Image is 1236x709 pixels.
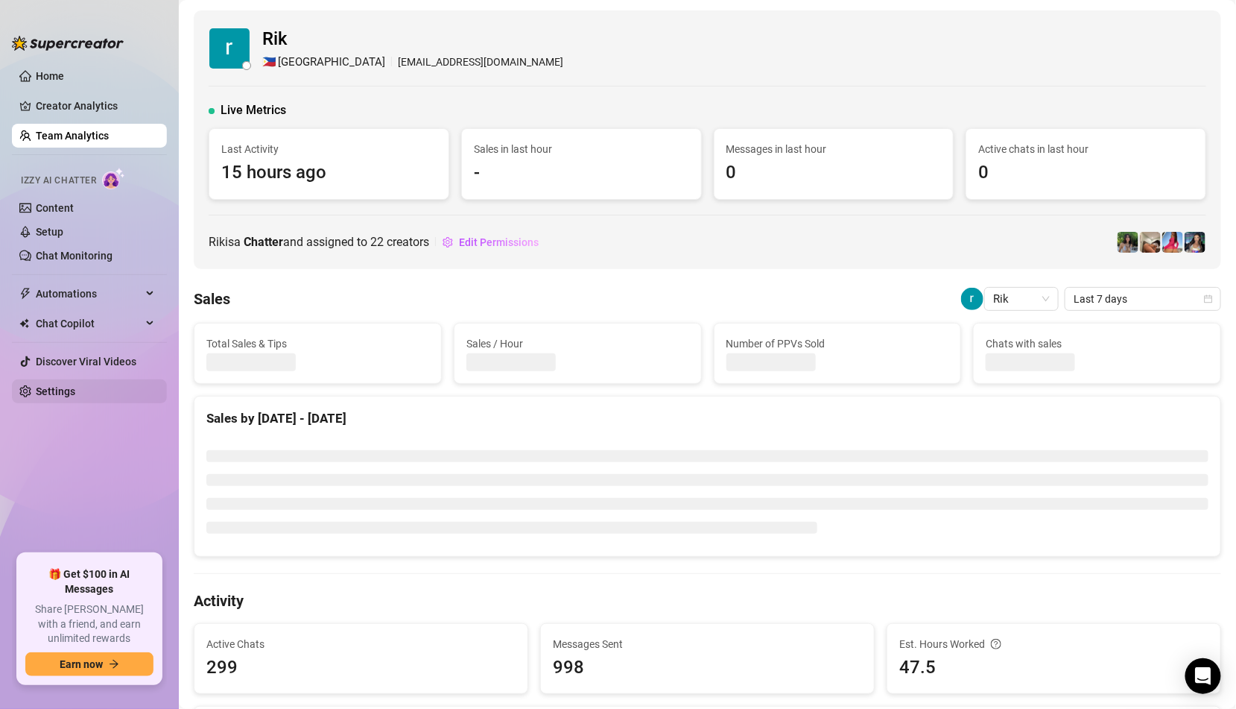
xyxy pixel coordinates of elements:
[991,636,1001,652] span: question-circle
[102,168,125,189] img: AI Chatter
[726,141,942,157] span: Messages in last hour
[1204,294,1213,303] span: calendar
[25,602,153,646] span: Share [PERSON_NAME] with a friend, and earn unlimited rewards
[36,282,142,306] span: Automations
[21,174,96,188] span: Izzy AI Chatter
[194,289,230,309] h4: Sales
[466,335,689,352] span: Sales / Hour
[899,636,1208,652] div: Est. Hours Worked
[978,159,1194,187] span: 0
[36,226,63,238] a: Setup
[244,235,283,249] b: Chatter
[36,202,74,214] a: Content
[209,28,250,69] img: Rik
[36,250,112,262] a: Chat Monitoring
[206,636,516,652] span: Active Chats
[262,54,276,72] span: 🇵🇭
[899,654,1208,682] span: 47.5
[206,654,516,682] span: 299
[474,159,689,187] span: -
[221,159,437,187] span: 15 hours ago
[25,652,153,676] button: Earn nowarrow-right
[553,636,862,652] span: Messages Sent
[262,25,563,54] span: Rik
[25,567,153,596] span: 🎁 Get $100 in AI Messages
[60,658,103,670] span: Earn now
[1185,658,1221,694] div: Open Intercom Messenger
[194,590,1221,611] h4: Activity
[221,141,437,157] span: Last Activity
[961,288,983,310] img: Rik
[474,141,689,157] span: Sales in last hour
[109,659,119,669] span: arrow-right
[209,233,429,251] span: Rik is a and assigned to creators
[12,36,124,51] img: logo-BBDzfeDw.svg
[993,288,1050,310] span: Rik
[553,654,862,682] span: 998
[986,335,1208,352] span: Chats with sales
[726,335,949,352] span: Number of PPVs Sold
[459,236,539,248] span: Edit Permissions
[19,318,29,329] img: Chat Copilot
[36,94,155,118] a: Creator Analytics
[206,409,1208,429] div: Sales by [DATE] - [DATE]
[36,130,109,142] a: Team Analytics
[978,141,1194,157] span: Active chats in last hour
[443,237,453,248] span: setting
[206,335,429,352] span: Total Sales & Tips
[221,101,286,119] span: Live Metrics
[36,356,136,368] a: Discover Viral Videos
[19,288,31,300] span: thunderbolt
[1118,232,1138,253] img: Chloe (Free)
[1140,232,1161,253] img: Chloe (VIP)
[370,235,384,249] span: 22
[36,385,75,397] a: Settings
[1162,232,1183,253] img: Maddie (VIP)
[278,54,385,72] span: [GEOGRAPHIC_DATA]
[36,312,142,335] span: Chat Copilot
[36,70,64,82] a: Home
[262,54,563,72] div: [EMAIL_ADDRESS][DOMAIN_NAME]
[726,159,942,187] span: 0
[442,230,539,254] button: Edit Permissions
[1185,232,1205,253] img: Maddie (Free)
[1074,288,1212,310] span: Last 7 days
